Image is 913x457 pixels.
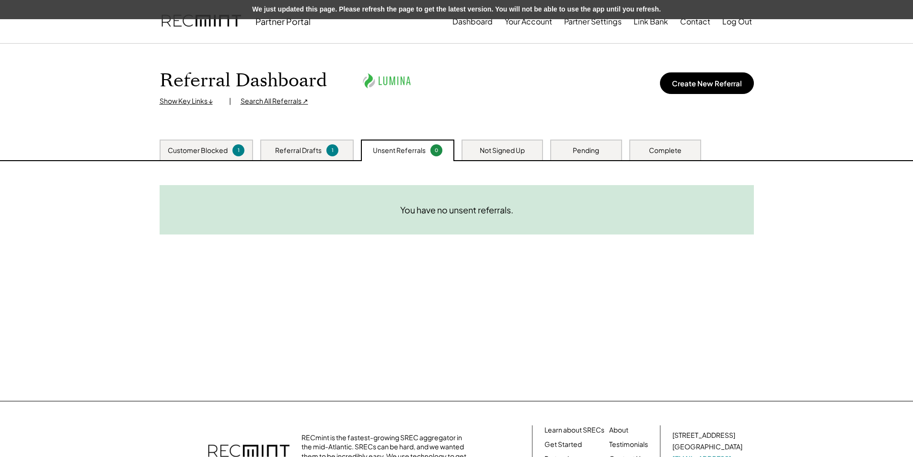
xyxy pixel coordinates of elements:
[480,146,525,155] div: Not Signed Up
[505,12,552,31] button: Your Account
[722,12,752,31] button: Log Out
[452,12,493,31] button: Dashboard
[660,72,754,94] button: Create New Referral
[162,5,241,38] img: recmint-logotype%403x.png
[432,147,441,154] div: 0
[275,146,322,155] div: Referral Drafts
[360,68,413,94] img: lumina.png
[168,146,228,155] div: Customer Blocked
[609,425,628,435] a: About
[544,440,582,449] a: Get Started
[241,96,308,106] div: Search All Referrals ↗
[573,146,599,155] div: Pending
[328,147,337,154] div: 1
[160,96,220,106] div: Show Key Links ↓
[672,431,735,440] div: [STREET_ADDRESS]
[160,70,327,92] h1: Referral Dashboard
[672,442,742,452] div: [GEOGRAPHIC_DATA]
[680,12,710,31] button: Contact
[649,146,682,155] div: Complete
[634,12,668,31] button: Link Bank
[255,16,311,27] div: Partner Portal
[609,440,648,449] a: Testimonials
[373,146,426,155] div: Unsent Referrals
[544,425,604,435] a: Learn about SRECs
[564,12,622,31] button: Partner Settings
[229,96,231,106] div: |
[400,204,513,215] div: You have no unsent referrals.
[234,147,243,154] div: 1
